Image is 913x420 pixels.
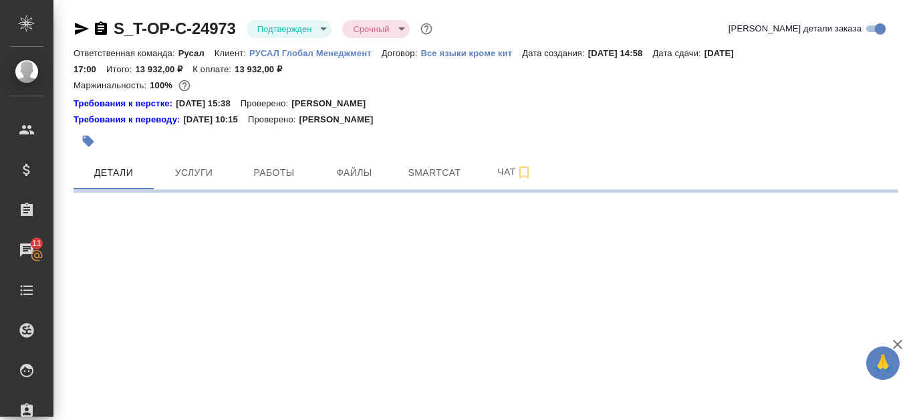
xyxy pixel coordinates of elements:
[192,64,235,74] p: К оплате:
[242,165,306,181] span: Работы
[106,64,135,74] p: Итого:
[588,48,653,58] p: [DATE] 14:58
[516,165,532,181] svg: Подписаться
[82,165,146,181] span: Детали
[74,97,176,110] div: Нажми, чтобы открыть папку с инструкцией
[291,97,376,110] p: [PERSON_NAME]
[382,48,421,58] p: Договор:
[176,77,193,94] button: 0.00 RUB;
[235,64,292,74] p: 13 932,00 ₽
[249,47,382,58] a: РУСАЛ Глобал Менеджмент
[349,23,393,35] button: Срочный
[420,48,522,58] p: Все языки кроме кит
[74,48,178,58] p: Ответственная команда:
[483,164,547,181] span: Чат
[729,22,862,35] span: [PERSON_NAME] детали заказа
[150,80,176,90] p: 100%
[420,47,522,58] a: Все языки кроме кит
[74,21,90,37] button: Скопировать ссылку для ЯМессенджера
[522,48,588,58] p: Дата создания:
[418,20,435,37] button: Доп статусы указывают на важность/срочность заказа
[178,48,215,58] p: Русал
[299,113,383,126] p: [PERSON_NAME]
[652,48,704,58] p: Дата сдачи:
[135,64,192,74] p: 13 932,00 ₽
[24,237,49,250] span: 11
[247,20,332,38] div: Подтвержден
[215,48,249,58] p: Клиент:
[162,165,226,181] span: Услуги
[248,113,299,126] p: Проверено:
[241,97,292,110] p: Проверено:
[74,113,183,126] div: Нажми, чтобы открыть папку с инструкцией
[872,349,894,377] span: 🙏
[114,19,236,37] a: S_T-OP-C-24973
[93,21,109,37] button: Скопировать ссылку
[74,113,183,126] a: Требования к переводу:
[74,126,103,156] button: Добавить тэг
[183,113,248,126] p: [DATE] 10:15
[74,97,176,110] a: Требования к верстке:
[3,233,50,267] a: 11
[322,165,386,181] span: Файлы
[249,48,382,58] p: РУСАЛ Глобал Менеджмент
[74,80,150,90] p: Маржинальность:
[402,165,467,181] span: Smartcat
[253,23,316,35] button: Подтвержден
[866,346,900,380] button: 🙏
[176,97,241,110] p: [DATE] 15:38
[342,20,409,38] div: Подтвержден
